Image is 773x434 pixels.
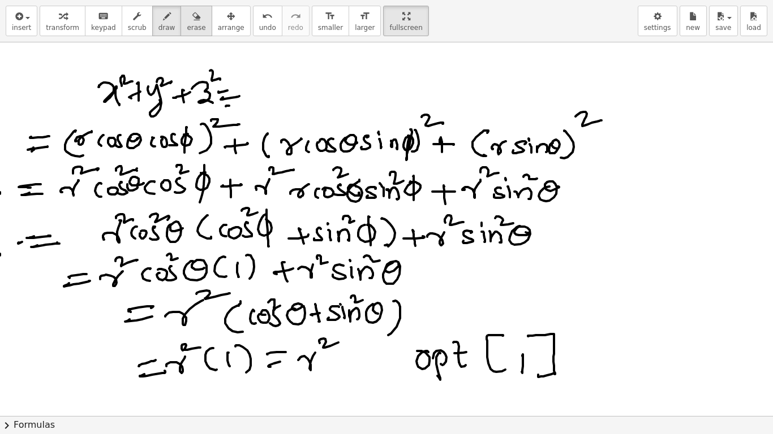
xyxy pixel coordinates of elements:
span: keypad [91,24,116,32]
span: fullscreen [389,24,422,32]
button: format_sizesmaller [312,6,349,36]
button: redoredo [282,6,310,36]
span: insert [12,24,31,32]
span: new [686,24,700,32]
i: keyboard [98,10,109,23]
span: scrub [128,24,147,32]
i: format_size [325,10,336,23]
button: new [680,6,707,36]
button: format_sizelarger [349,6,381,36]
span: erase [187,24,205,32]
span: larger [355,24,375,32]
span: transform [46,24,79,32]
button: scrub [122,6,153,36]
span: settings [644,24,671,32]
button: draw [152,6,182,36]
i: format_size [359,10,370,23]
button: load [740,6,767,36]
button: insert [6,6,37,36]
span: save [715,24,731,32]
span: smaller [318,24,343,32]
button: erase [181,6,212,36]
button: transform [40,6,85,36]
span: arrange [218,24,244,32]
button: save [709,6,738,36]
button: undoundo [253,6,282,36]
span: load [746,24,761,32]
button: arrange [212,6,251,36]
i: undo [262,10,273,23]
span: draw [158,24,175,32]
button: keyboardkeypad [85,6,122,36]
i: redo [290,10,301,23]
button: settings [638,6,677,36]
button: fullscreen [383,6,428,36]
span: redo [288,24,303,32]
span: undo [259,24,276,32]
